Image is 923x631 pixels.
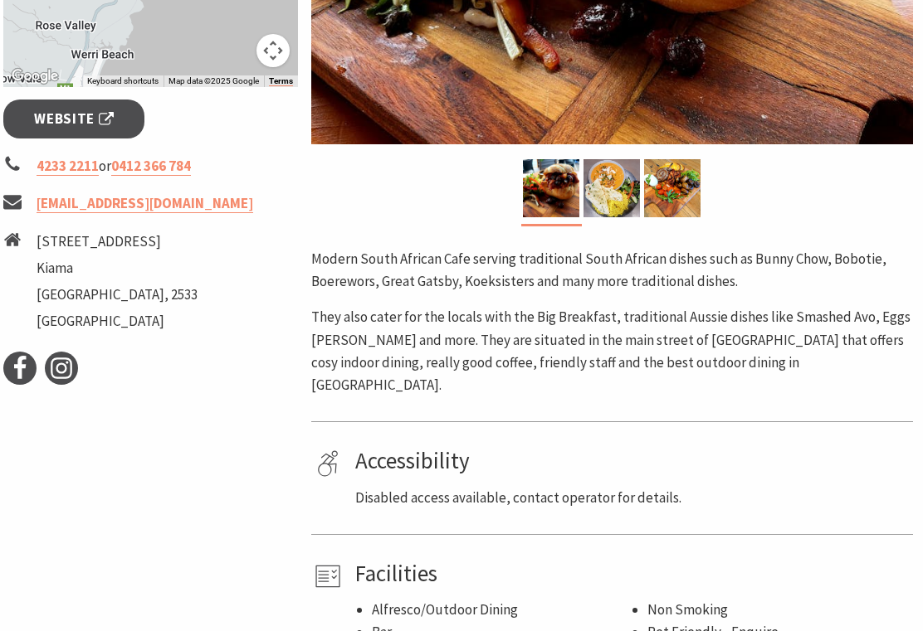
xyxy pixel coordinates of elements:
a: 0412 366 784 [111,157,191,176]
a: Website [3,100,144,138]
a: [EMAIL_ADDRESS][DOMAIN_NAME] [37,194,253,213]
li: Non Smoking [647,599,907,621]
p: Modern South African Cafe serving traditional South African dishes such as Bunny Chow, Bobotie, B... [311,248,913,293]
li: Alfresco/Outdoor Dining [372,599,632,621]
li: Kiama [37,257,198,279]
span: Website [34,108,114,130]
li: or [3,155,298,177]
img: Breakfast [644,159,701,217]
img: Durban Curry [584,159,640,217]
img: Google [7,66,62,87]
li: [GEOGRAPHIC_DATA] [37,310,198,332]
button: Keyboard shortcuts [87,75,159,87]
a: 4233 2211 [37,157,99,176]
a: Terms (opens in new tab) [269,76,293,86]
a: Click to see this area on Google Maps [7,66,62,87]
li: [GEOGRAPHIC_DATA], 2533 [37,284,198,306]
h4: Facilities [355,560,907,586]
p: Disabled access available, contact operator for details. [355,487,907,509]
img: Sth African [523,159,579,217]
h4: Accessibility [355,447,907,473]
button: Map camera controls [256,34,290,67]
span: Map data ©2025 Google [168,76,259,85]
li: [STREET_ADDRESS] [37,231,198,253]
p: They also cater for the locals with the Big Breakfast, traditional Aussie dishes like Smashed Avo... [311,306,913,396]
